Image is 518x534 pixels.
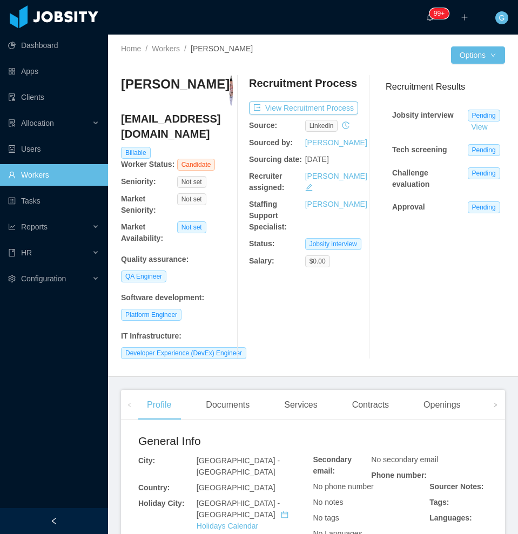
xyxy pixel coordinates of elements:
[313,498,344,506] span: No notes
[121,194,156,214] b: Market Seniority:
[197,499,291,530] span: [GEOGRAPHIC_DATA] - [GEOGRAPHIC_DATA]
[392,111,454,119] strong: Jobsity interview
[121,147,151,159] span: Billable
[152,44,180,53] a: Workers
[305,255,330,267] span: $0.00
[177,221,206,233] span: Not set
[8,275,16,282] i: icon: setting
[197,483,275,492] span: [GEOGRAPHIC_DATA]
[415,390,469,420] div: Openings
[451,46,505,64] button: Optionsicon: down
[429,513,472,522] b: Languages:
[468,123,492,131] a: View
[249,104,358,112] a: icon: exportView Recruitment Process
[121,177,156,186] b: Seniority:
[468,110,500,121] span: Pending
[305,184,313,191] i: icon: edit
[8,86,99,108] a: icon: auditClients
[8,164,99,186] a: icon: userWorkers
[249,138,293,147] b: Sourced by:
[499,11,505,24] span: G
[21,222,48,231] span: Reports
[177,176,206,188] span: Not set
[429,498,449,506] b: Tags:
[371,455,438,464] span: No secondary email
[392,145,447,154] strong: Tech screening
[184,44,186,53] span: /
[429,482,483,491] b: Sourcer Notes:
[21,274,66,283] span: Configuration
[8,138,99,160] a: icon: robotUsers
[138,390,180,420] div: Profile
[121,271,166,282] span: QA Engineer
[344,390,398,420] div: Contracts
[305,138,367,147] a: [PERSON_NAME]
[281,511,288,518] i: icon: calendar
[8,35,99,56] a: icon: pie-chartDashboard
[8,249,16,256] i: icon: book
[145,44,147,53] span: /
[249,172,284,192] b: Recruiter assigned:
[305,120,338,132] span: linkedin
[392,202,425,211] strong: Approval
[249,121,277,130] b: Source:
[305,155,329,164] span: [DATE]
[138,499,185,508] b: Holiday City:
[121,293,204,302] b: Software development :
[249,239,274,248] b: Status:
[249,102,358,114] button: icon: exportView Recruitment Process
[426,13,434,21] i: icon: bell
[371,471,427,479] b: Phone number:
[121,347,246,359] span: Developer Experience (DevEx) Engineer
[249,256,274,265] b: Salary:
[313,512,430,524] div: No tags
[8,60,99,82] a: icon: appstoreApps
[127,402,132,408] i: icon: left
[177,159,216,171] span: Candidate
[461,13,468,21] i: icon: plus
[121,111,233,141] h4: [EMAIL_ADDRESS][DOMAIN_NAME]
[197,390,258,420] div: Documents
[138,456,155,465] b: City:
[305,238,361,250] span: Jobsity interview
[249,200,287,231] b: Staffing Support Specialist:
[305,200,367,208] a: [PERSON_NAME]
[121,309,181,321] span: Platform Engineer
[392,168,429,188] strong: Challenge evaluation
[313,455,352,475] b: Secondary email:
[468,167,500,179] span: Pending
[230,76,233,106] img: a9eb9f28-c91f-4199-9ecd-dc6385dbf748_68b860cfd1320-400w.png
[493,402,498,408] i: icon: right
[468,144,500,156] span: Pending
[121,255,189,263] b: Quality assurance :
[191,44,253,53] span: [PERSON_NAME]
[121,160,174,168] b: Worker Status:
[8,119,16,127] i: icon: solution
[197,456,280,476] span: [GEOGRAPHIC_DATA] - [GEOGRAPHIC_DATA]
[138,432,313,450] h2: General Info
[468,201,500,213] span: Pending
[138,483,170,492] b: Country:
[249,155,302,164] b: Sourcing date:
[177,193,206,205] span: Not set
[121,332,181,340] b: IT Infrastructure :
[8,223,16,231] i: icon: line-chart
[313,482,374,491] span: No phone number
[121,222,163,242] b: Market Availability:
[121,44,141,53] a: Home
[121,76,230,93] h3: [PERSON_NAME]
[275,390,326,420] div: Services
[8,190,99,212] a: icon: profileTasks
[429,8,449,19] sup: 209
[249,76,357,91] h4: Recruitment Process
[21,119,54,127] span: Allocation
[386,80,505,93] h3: Recruitment Results
[342,121,349,129] i: icon: history
[305,172,367,180] a: [PERSON_NAME]
[21,248,32,257] span: HR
